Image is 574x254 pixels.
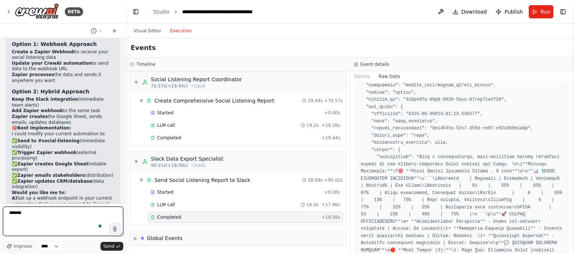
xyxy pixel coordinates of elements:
h2: 🎯 [12,125,114,131]
span: + 18.09s [322,214,340,220]
span: Started [157,189,173,195]
button: Run [529,5,553,18]
span: Download [461,8,487,15]
strong: Best Implementation: [17,125,71,130]
textarea: To enrich screen reader interactions, please activate Accessibility in Grammarly extension settings [3,207,123,236]
div: Global Events [147,235,183,242]
span: Completed [157,135,181,141]
span: LLM call [157,202,175,208]
strong: Zapier creates Google Sheet [17,161,88,167]
span: 19.44s [308,98,323,104]
strong: Update your CrewAI automation [12,61,92,66]
button: Switch to previous chat [88,26,106,35]
strong: Create a Zapier Webhook [12,49,75,54]
li: to the same task [12,108,114,114]
strong: Zapier emails stakeholders [17,173,85,178]
span: + 19.44s [322,135,340,141]
div: Slack Data Export Specialist [151,155,223,162]
button: Improve [3,242,35,251]
h3: Event details [361,61,389,67]
li: the data and sends it anywhere you want [12,72,114,83]
span: LLM call [157,122,175,128]
span: 19.2s [307,122,319,128]
span: ▼ [139,98,143,104]
span: 18.09s [308,177,323,183]
span: Improve [14,243,32,249]
span: + 70.57s [324,98,343,104]
h2: Events [131,43,156,53]
button: Execution [166,26,196,35]
span: + 0.00s [324,189,340,195]
p: I could modify your current automation to: [12,131,114,137]
span: ▼ [134,159,138,165]
span: + 19.26s [322,122,340,128]
div: Send Social Listening Report to Slack [155,176,250,184]
span: Run [541,8,550,15]
span: ▼ [139,177,143,183]
button: Hide left sidebar [131,7,141,17]
li: ✅ (immediate visibility) [12,138,114,150]
span: ▼ [134,79,138,85]
h3: Option 2: Hybrid Approach [12,88,114,95]
span: Send [103,243,114,249]
strong: Zapier processes [12,72,54,77]
li: ✅ (distribution) [12,173,114,179]
button: Raw Data [374,71,404,82]
h3: Option 1: Webhook Approach [12,40,114,48]
span: + 17.96s [322,202,340,208]
button: Send [100,242,123,251]
strong: Zapier updates CRM/database [17,179,92,184]
p: Set up a webhook endpoint in your current automation that you can connect to Zapier? [12,196,114,207]
span: + 0.00s [324,110,340,116]
span: 90.01s (+18.09s) [151,162,188,168]
button: Start a new chat [109,26,120,35]
span: Started [157,110,173,116]
div: Social Listening Report Coordinator [151,76,242,83]
li: ✅ (external processing) [12,150,114,161]
button: Details [350,71,375,82]
span: 18.0s [307,202,319,208]
strong: Trigger Zapier webhook [17,150,77,155]
h3: Timeline [137,61,155,67]
strong: Add Zapier webhook [12,108,63,113]
button: Click to speak your automation idea [109,223,120,234]
button: Publish [493,5,526,18]
span: • 1 task [191,83,206,89]
strong: A) [12,196,17,201]
li: the Google Sheet, sends emails, updates databases [12,114,114,125]
strong: Keep the Slack integration [12,97,78,102]
li: (immediate team alerts) [12,97,114,108]
a: Studio [153,9,170,15]
span: Publish [504,8,523,15]
button: Show right sidebar [558,7,568,17]
li: to send data to the webhook URL [12,61,114,72]
strong: Send to #social-listening [17,138,79,143]
strong: Zapier creates [12,114,48,119]
div: Create Comprehensive Social Listening Report [155,97,274,104]
li: ✅ (reliable export) [12,161,114,173]
strong: Would you like me to: [12,190,66,195]
li: ✅ (data integration) [12,179,114,190]
span: Completed [157,214,181,220]
div: BETA [65,7,83,16]
button: Download [450,5,490,18]
img: Logo [15,3,59,20]
span: 70.57s (+19.44s) [151,83,188,89]
button: Visual Editor [129,26,166,35]
span: + 90.01s [324,177,343,183]
span: ▶ [134,235,137,241]
li: to receive your social listening data [12,49,114,61]
span: • 1 task [191,162,206,168]
nav: breadcrumb [153,8,265,15]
